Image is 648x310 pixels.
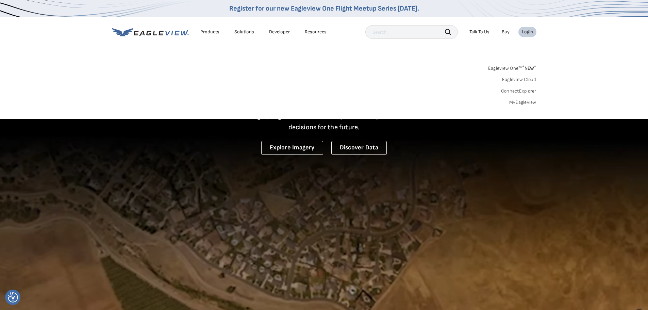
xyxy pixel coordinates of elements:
[261,141,323,155] a: Explore Imagery
[365,25,458,39] input: Search
[488,63,536,71] a: Eagleview One™*NEW*
[234,29,254,35] div: Solutions
[8,292,18,303] img: Revisit consent button
[522,29,533,35] div: Login
[200,29,219,35] div: Products
[501,88,536,94] a: ConnectExplorer
[331,141,387,155] a: Discover Data
[8,292,18,303] button: Consent Preferences
[269,29,290,35] a: Developer
[305,29,327,35] div: Resources
[502,29,510,35] a: Buy
[469,29,489,35] div: Talk To Us
[522,65,536,71] span: NEW
[229,4,419,13] a: Register for our new Eagleview One Flight Meetup Series [DATE].
[502,77,536,83] a: Eagleview Cloud
[509,99,536,105] a: MyEagleview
